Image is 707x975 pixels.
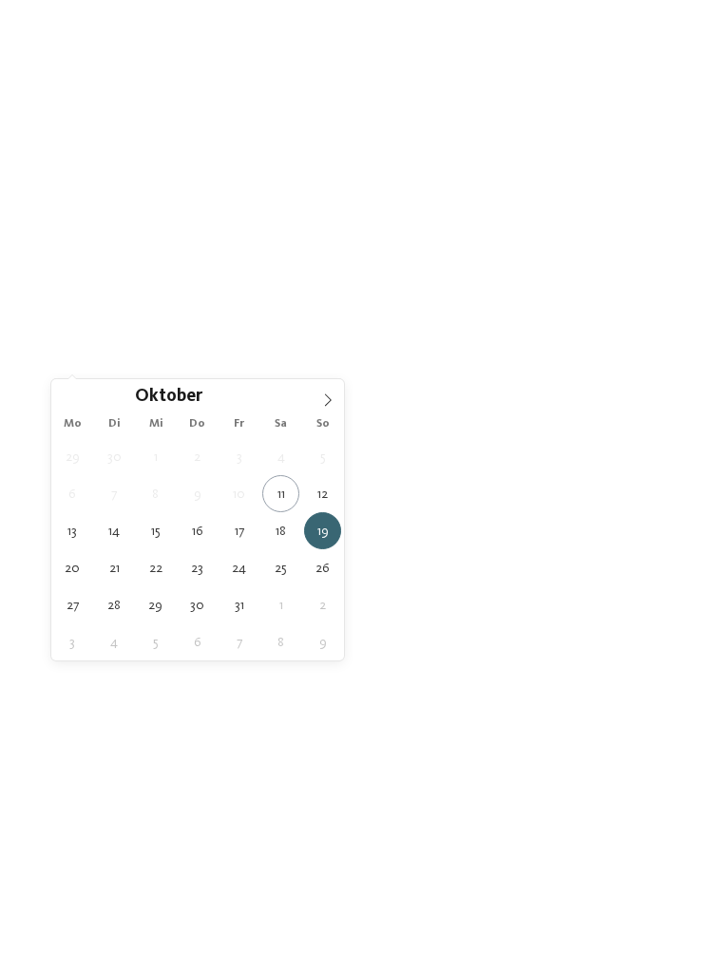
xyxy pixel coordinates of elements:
span: So [302,418,344,430]
span: Oktober 27, 2025 [54,586,91,623]
span: Mi [135,418,177,430]
span: Menü [662,31,691,46]
span: Do [177,418,219,430]
span: November 5, 2025 [137,623,174,660]
span: Oktober 12, 2025 [304,475,341,512]
span: Oktober 31, 2025 [220,586,258,623]
span: 27 [643,664,656,681]
span: November 1, 2025 [262,586,299,623]
span: September 29, 2025 [54,438,91,475]
span: Oktober 1, 2025 [137,438,174,475]
span: [DATE] [82,409,626,426]
span: Oktober 2, 2025 [179,438,216,475]
p: Die sind so bunt wie das Leben, verfolgen aber alle die gleichen . Findet jetzt das Familienhotel... [34,169,673,226]
span: Oktober 23, 2025 [179,549,216,586]
span: Oktober 20, 2025 [54,549,91,586]
span: Oktober 17, 2025 [220,512,258,549]
span: Region [82,443,626,460]
span: November 4, 2025 [96,623,133,660]
span: November 8, 2025 [262,623,299,660]
span: Fr [219,418,260,430]
span: Oktober 10, 2025 [220,475,258,512]
span: Oktober 4, 2025 [262,438,299,475]
span: Oktober 30, 2025 [179,586,216,623]
span: Oktober 14, 2025 [96,512,133,549]
span: Di [93,418,135,430]
span: Oktober 15, 2025 [137,512,174,549]
span: 27 [660,664,673,681]
span: November 7, 2025 [220,623,258,660]
span: / [656,664,660,681]
span: Oktober 13, 2025 [54,512,91,549]
span: November 6, 2025 [179,623,216,660]
span: Oktober 3, 2025 [220,438,258,475]
span: Familienhotels Südtirol – von Familien für Familien [46,102,661,134]
span: Oktober 29, 2025 [137,586,174,623]
a: Familienhotels [GEOGRAPHIC_DATA] [113,172,330,185]
span: Oktober 28, 2025 [96,586,133,623]
span: Oktober 5, 2025 [304,438,341,475]
span: Weitere Filter anzeigen [82,545,626,563]
span: Oktober 9, 2025 [179,475,216,512]
span: Sa [260,418,302,430]
span: Oktober 22, 2025 [137,549,174,586]
span: Oktober 16, 2025 [179,512,216,549]
span: November 3, 2025 [54,623,91,660]
span: filtern [334,600,374,612]
input: Year [202,386,265,406]
span: Oktober 24, 2025 [220,549,258,586]
span: [DATE] [82,374,626,392]
span: Oktober 18, 2025 [262,512,299,549]
span: Oktober 19, 2025 [304,512,341,549]
span: Oktober 7, 2025 [96,475,133,512]
img: Familienhotels Südtirol [621,17,707,60]
span: Die Expertinnen und Experten für naturnahe Ferien, die in Erinnerung bleiben [55,135,653,154]
span: Meine Wünsche [82,477,626,494]
span: September 30, 2025 [96,438,133,475]
span: Bei euren Lieblingshotels [269,303,438,318]
span: Oktober [135,389,202,407]
span: Oktober 25, 2025 [262,549,299,586]
span: November 9, 2025 [304,623,341,660]
span: Mo [51,418,93,430]
span: Oktober 26, 2025 [304,549,341,586]
a: Qualitätsversprechen [89,191,213,204]
span: Oktober 21, 2025 [96,549,133,586]
span: Oktober 8, 2025 [137,475,174,512]
span: Oktober 11, 2025 [262,475,299,512]
span: November 2, 2025 [304,586,341,623]
span: Jetzt unverbindlich anfragen! [225,277,483,300]
span: Family Experiences [82,511,626,528]
span: Oktober 6, 2025 [54,475,91,512]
